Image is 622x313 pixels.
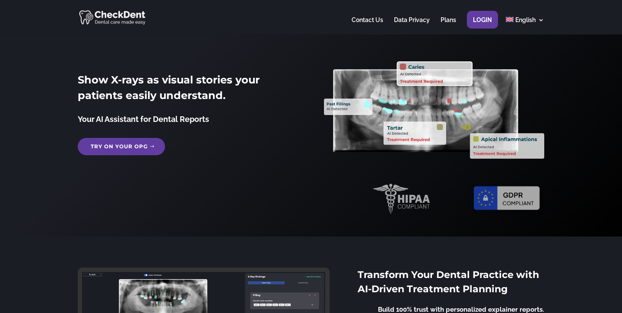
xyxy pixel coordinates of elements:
[506,17,544,34] a: English
[78,115,209,124] span: Your AI Assistant for Dental Reports
[78,72,298,108] h2: Show X-rays as visual stories your patients easily understand.
[394,17,430,34] a: Data Privacy
[515,16,536,23] span: English
[352,17,383,34] a: Contact Us
[324,61,544,159] img: X_Ray_annotated
[441,17,456,34] a: Plans
[473,17,492,34] a: Login
[79,9,147,26] img: CheckDent AI
[358,269,539,295] span: Transform Your Dental Practice with AI-Driven Treatment Planning
[78,138,165,155] a: Try on your OPG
